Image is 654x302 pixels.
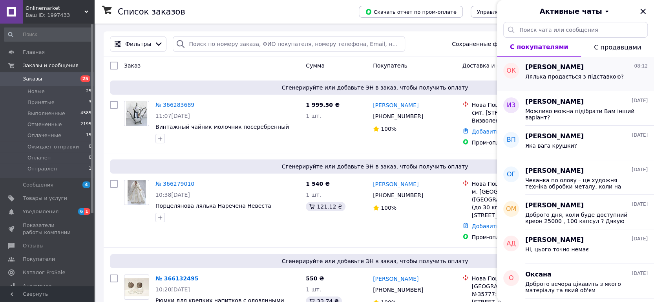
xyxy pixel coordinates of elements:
img: Фото товару [128,180,145,205]
span: ВП [506,135,515,145]
span: 1 [89,165,91,172]
h1: Список заказов [118,7,185,16]
span: [PERSON_NAME] [525,201,584,210]
div: м. [GEOGRAPHIC_DATA] ([GEOGRAPHIC_DATA].), №262 (до 30 кг): вул. [PERSON_NAME][STREET_ADDRESS] [472,188,563,219]
span: [PERSON_NAME] [525,236,584,245]
span: Заказы [23,75,42,82]
a: Фото товару [124,101,149,126]
button: С продавцами [581,38,654,57]
button: ООксана[DATE]Доброго вечора цікавить з якого матеріалу та який об'єм [497,264,654,298]
span: Отзывы [23,242,44,249]
span: Доставка и оплата [462,62,517,69]
a: Порцелянова лялька Наречена Невеста [155,203,271,209]
span: Сгенерируйте или добавьте ЭН в заказ, чтобы получить оплату [113,257,637,265]
img: Фото товару [126,101,147,126]
span: 10:20[DATE] [155,286,190,293]
a: № 366279010 [155,181,194,187]
span: 0 [89,154,91,161]
span: Уведомления [23,208,58,215]
div: Пром-оплата [472,233,563,241]
span: [DATE] [632,97,648,104]
div: смт. [STREET_ADDRESS]: вул. Визволення, б/н [472,109,563,124]
span: [PERSON_NAME] [525,167,584,176]
span: Товары и услуги [23,195,67,202]
span: ИЗ [507,101,515,110]
button: ОГ[PERSON_NAME][DATE]Чеканка по олову – це художня техніка обробки металу, коли на поверхню олова... [497,160,654,195]
span: 25 [80,75,90,82]
span: 1 шт. [306,192,321,198]
span: Заказы и сообщения [23,62,79,69]
div: Нова Пошта [472,180,563,188]
span: [PHONE_NUMBER] [373,287,423,293]
span: Управление статусами [477,9,539,15]
button: Закрыть [638,7,648,16]
span: Покупатель [373,62,407,69]
span: Оксана [525,270,552,279]
a: Фото товару [124,275,149,300]
button: Управление статусами [471,6,545,18]
span: С покупателями [510,43,568,51]
span: [PERSON_NAME] [525,63,584,72]
a: [PERSON_NAME] [373,275,418,283]
span: 11:07[DATE] [155,113,190,119]
span: 0 [89,143,91,150]
div: Нова Пошта [472,275,563,282]
span: Сохраненные фильтры: [452,40,521,48]
span: АД [506,239,515,248]
input: Поиск [4,27,92,42]
a: № 366283689 [155,102,194,108]
span: 1 999.50 ₴ [306,102,340,108]
span: 1 шт. [306,113,321,119]
span: Отправлен [27,165,57,172]
span: [DATE] [632,201,648,208]
a: Винтажный чайник молочник посеребренный [155,124,289,130]
span: 25 [86,88,91,95]
span: 4 [82,181,90,188]
span: 10:38[DATE] [155,192,190,198]
input: Поиск чата или сообщения [503,22,648,38]
span: С продавцами [594,44,641,51]
a: [PERSON_NAME] [373,101,418,109]
button: ОК[PERSON_NAME]08:12Лялька продається з підставкою? [497,57,654,91]
span: [DATE] [632,236,648,242]
span: Сумма [306,62,325,69]
span: Можливо можна підібрати Вам інший варіант? [525,108,637,121]
button: ОМ[PERSON_NAME][DATE]Доброго дня, коли буде доступний креон 25000 , 100 капсул ? Дякую [497,195,654,229]
span: Заказ [124,62,141,69]
div: Нова Пошта [472,101,563,109]
span: Оплаченные [27,132,61,139]
span: Доброго дня, коли буде доступний креон 25000 , 100 капсул ? Дякую [525,212,637,224]
button: С покупателями [497,38,581,57]
span: Ожидает отправки [27,143,79,150]
span: Новые [27,88,45,95]
span: Принятые [27,99,55,106]
div: Ваш ID: 1997433 [26,12,94,19]
span: Покупатели [23,256,55,263]
span: Onlinemarket [26,5,84,12]
span: О [509,274,514,283]
span: [PERSON_NAME] [525,132,584,141]
span: Ні, цього точно немає [525,246,589,253]
span: Оплачен [27,154,51,161]
a: Фото товару [124,180,149,205]
span: Аналитика [23,283,52,290]
span: 100% [381,205,396,211]
button: АД[PERSON_NAME][DATE]Ні, цього точно немає [497,229,654,264]
span: Отмененные [27,121,62,128]
span: [DATE] [632,132,648,139]
span: Яка вага крушки? [525,143,577,149]
a: № 366132495 [155,275,198,282]
button: ВП[PERSON_NAME][DATE]Яка вага крушки? [497,126,654,160]
span: 1 шт. [306,286,321,293]
span: 1 540 ₴ [306,181,330,187]
input: Поиск по номеру заказа, ФИО покупателя, номеру телефона, Email, номеру накладной [173,36,405,52]
span: 2195 [80,121,91,128]
button: ИЗ[PERSON_NAME][DATE]Можливо можна підібрати Вам інший варіант? [497,91,654,126]
img: Фото товару [124,278,149,297]
span: [PHONE_NUMBER] [373,113,423,119]
span: Главная [23,49,45,56]
span: Фильтры [125,40,151,48]
span: 1 [84,208,90,215]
